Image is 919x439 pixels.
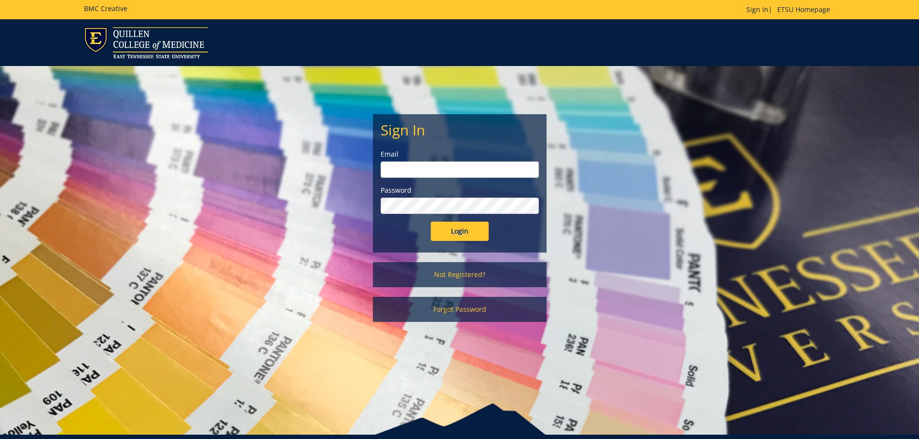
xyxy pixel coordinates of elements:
p: | [746,5,835,14]
input: Login [431,222,489,241]
h5: BMC Creative [84,5,127,12]
img: ETSU logo [84,27,208,58]
a: Forgot Password [373,297,547,322]
a: Sign In [746,5,768,14]
label: Email [381,149,539,159]
a: Not Registered? [373,262,547,287]
h2: Sign In [381,122,539,138]
a: ETSU Homepage [772,5,835,14]
label: Password [381,186,539,195]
